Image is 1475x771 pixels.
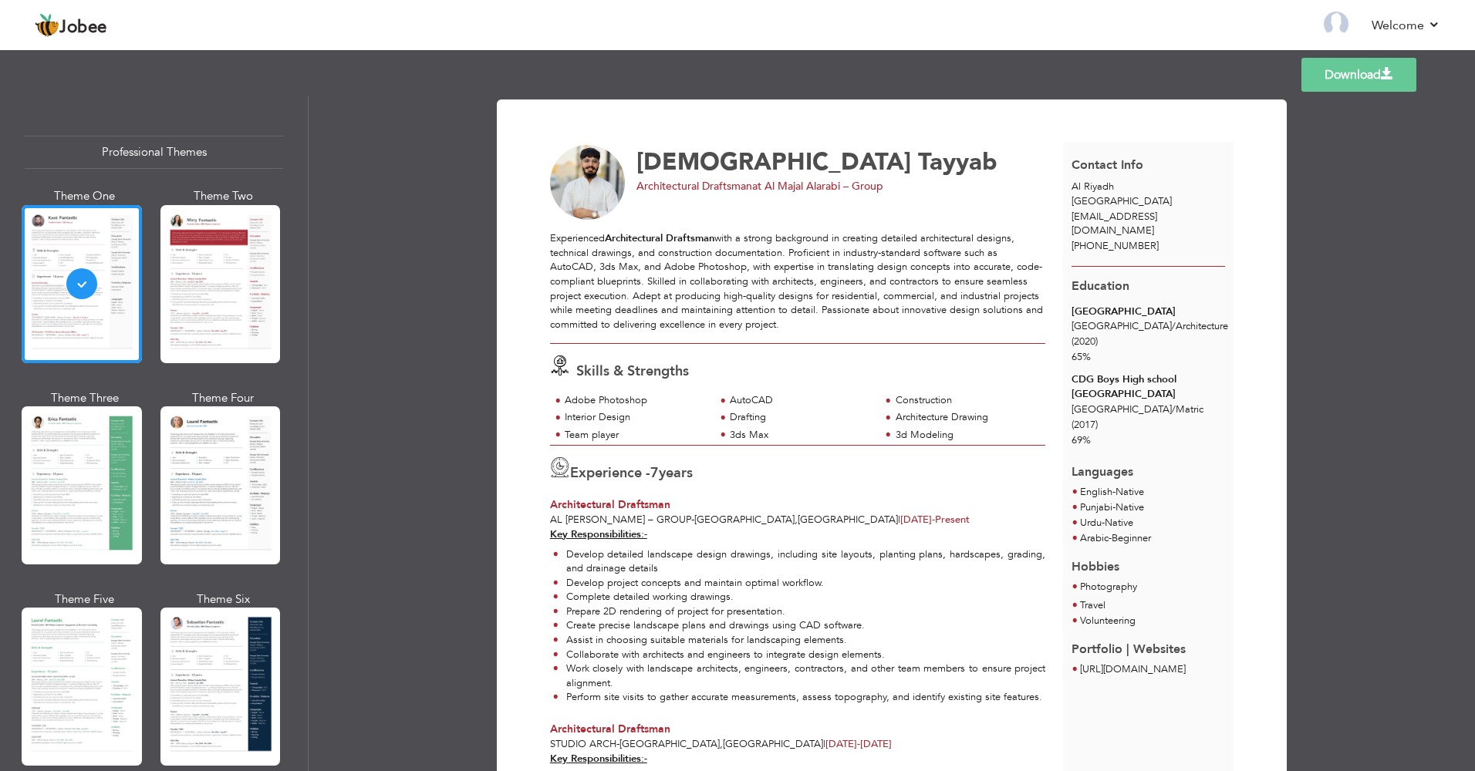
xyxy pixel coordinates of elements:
[1372,16,1440,35] a: Welcome
[1109,531,1112,545] span: -
[896,410,1037,425] div: Architecture Drawing
[550,513,691,527] span: Al [PERSON_NAME] – Group
[1080,580,1137,594] span: Photography
[896,428,1037,443] div: 3d Modeling
[164,188,284,204] div: Theme Two
[553,590,1045,604] li: Complete detailed working drawings.
[576,362,689,381] span: Skills & Strengths
[1072,641,1186,658] span: Portfolio | Websites
[565,410,706,425] div: Interior Design
[636,146,911,178] span: [DEMOGRAPHIC_DATA]
[1080,516,1102,530] span: Urdu
[730,410,871,425] div: Drafting
[1072,278,1129,295] span: Education
[1072,319,1228,333] span: [GEOGRAPHIC_DATA] Architecture
[900,513,970,527] span: Present
[605,231,714,245] strong: Architectural Draftsman
[1072,180,1114,194] span: Al Riyadh
[565,393,706,408] div: Adobe Photoshop
[896,393,1037,408] div: Construction
[1080,500,1151,516] li: Native
[1072,239,1159,253] span: [PHONE_NUMBER]
[898,513,900,527] span: |
[553,662,1045,690] li: Work closely with landscape architects, engineers, contractors, and other team members to ensure ...
[553,648,1045,662] li: Collaborate with architects and engineers to integrate design elements.
[553,604,1045,619] li: Prepare 2D rendering of project for presentation.
[550,722,670,736] span: Architectural Draftsman
[619,737,720,751] span: [GEOGRAPHIC_DATA]
[825,737,860,751] span: [DATE]
[694,513,795,527] span: [GEOGRAPHIC_DATA]
[35,13,59,38] img: jobee.io
[1072,157,1143,173] span: Contact Info
[553,633,1045,648] li: Assist in choosing suitable materials for landscaping elements.
[918,146,997,178] span: Tayyab
[1301,58,1416,92] a: Download
[823,737,825,751] span: |
[553,690,1045,705] li: Perform site visits to gather accurate measurements, assess topography, and identify existing sit...
[1112,485,1116,499] span: -
[550,497,670,512] span: Architectural Draftsman
[650,463,693,483] label: years
[550,145,626,221] img: No image
[1080,598,1105,612] span: Travel
[1072,372,1225,401] div: CDG Boys High school [GEOGRAPHIC_DATA]
[1080,662,1186,676] a: [URL][DOMAIN_NAME]
[1080,531,1109,545] span: Arabic
[825,737,892,751] span: [DATE]
[553,547,1045,576] li: Develop detailed landscape design drawings, including site layouts, planting plans, hardscapes, g...
[35,13,107,38] a: Jobee
[25,136,283,169] div: Professional Themes
[550,231,1045,332] div: Experienced with a strong background in creating detailed architectural designs, technical drawin...
[795,513,798,527] span: ,
[550,737,616,751] span: Studio Arch
[553,618,1045,633] li: Create precise landscape plans and drawings using CAD software.
[1102,516,1105,530] span: -
[691,513,694,527] span: -
[1080,516,1151,531] li: Native
[723,737,823,751] span: [GEOGRAPHIC_DATA]
[730,393,871,408] div: AutoCAD
[25,390,145,406] div: Theme Three
[1072,452,1133,481] span: Languages
[59,19,107,36] span: Jobee
[1072,335,1098,348] span: (2020)
[857,737,860,751] span: -
[1080,531,1151,547] li: Beginner
[1072,418,1098,432] span: (2017)
[730,428,871,443] div: 3ds Max
[1080,485,1144,500] li: Native
[1172,402,1176,416] span: /
[1172,319,1176,333] span: /
[565,428,706,443] div: Team player
[25,188,145,204] div: Theme One
[900,513,935,527] span: [DATE]
[752,179,883,194] span: at Al Majal Alarabi – Group
[798,513,898,527] span: [GEOGRAPHIC_DATA]
[164,591,284,608] div: Theme Six
[1072,350,1091,364] span: 65%
[1324,12,1348,36] img: Profile Img
[1072,305,1225,319] div: [GEOGRAPHIC_DATA]
[1072,210,1157,238] span: [EMAIL_ADDRESS][DOMAIN_NAME]
[550,752,647,766] strong: Key Responsibilities:-
[1072,194,1172,208] span: [GEOGRAPHIC_DATA]
[616,737,619,751] span: -
[650,463,659,483] span: 7
[550,527,647,541] strong: Key Responsibilities:-
[570,463,650,483] span: Experience -
[25,591,145,608] div: Theme Five
[1112,500,1116,514] span: -
[636,179,752,194] span: Architectural Draftsman
[164,390,284,406] div: Theme Four
[1072,402,1203,416] span: [GEOGRAPHIC_DATA] Matric
[932,513,935,527] span: -
[720,737,723,751] span: ,
[1080,500,1112,514] span: Punjabi
[1072,433,1091,447] span: 69%
[553,576,1045,591] li: Develop project concepts and maintain optimal workflow.
[1072,558,1119,575] span: Hobbies
[1080,614,1136,628] span: Volunteering
[1080,485,1112,499] span: English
